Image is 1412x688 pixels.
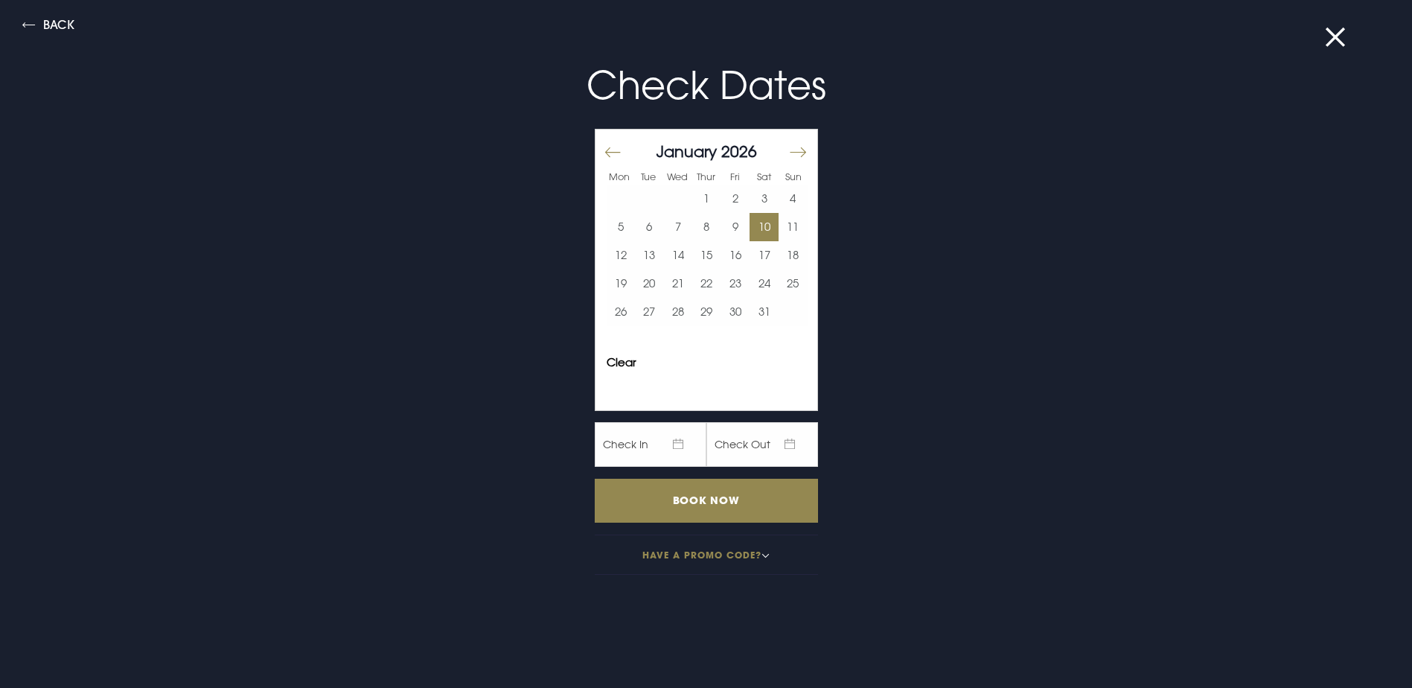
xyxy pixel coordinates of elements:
[607,270,636,298] td: Choose Monday, January 19, 2026 as your start date.
[352,57,1061,114] p: Check Dates
[595,535,818,575] button: Have a promo code?
[692,241,721,270] button: 15
[692,298,721,326] td: Choose Thursday, January 29, 2026 as your start date.
[607,213,636,241] button: 5
[692,270,721,298] td: Choose Thursday, January 22, 2026 as your start date.
[692,185,721,213] button: 1
[721,213,750,241] button: 9
[635,241,664,270] td: Choose Tuesday, January 13, 2026 as your start date.
[692,270,721,298] button: 22
[721,298,750,326] button: 30
[779,213,808,241] td: Choose Sunday, January 11, 2026 as your start date.
[635,298,664,326] button: 27
[779,213,808,241] button: 11
[664,241,693,270] td: Choose Wednesday, January 14, 2026 as your start date.
[721,298,750,326] td: Choose Friday, January 30, 2026 as your start date.
[750,213,779,241] button: 10
[779,270,808,298] td: Choose Sunday, January 25, 2026 as your start date.
[721,141,757,161] span: 2026
[692,213,721,241] td: Choose Thursday, January 8, 2026 as your start date.
[607,241,636,270] td: Choose Monday, January 12, 2026 as your start date.
[607,357,636,368] button: Clear
[692,185,721,213] td: Choose Thursday, January 1, 2026 as your start date.
[22,19,74,36] button: Back
[692,213,721,241] button: 8
[664,213,693,241] button: 7
[692,241,721,270] td: Choose Thursday, January 15, 2026 as your start date.
[721,241,750,270] td: Choose Friday, January 16, 2026 as your start date.
[721,241,750,270] button: 16
[595,479,818,523] input: Book Now
[721,213,750,241] td: Choose Friday, January 9, 2026 as your start date.
[607,213,636,241] td: Choose Monday, January 5, 2026 as your start date.
[779,185,808,213] button: 4
[721,270,750,298] button: 23
[721,270,750,298] td: Choose Friday, January 23, 2026 as your start date.
[635,241,664,270] button: 13
[607,270,636,298] button: 19
[750,270,779,298] td: Choose Saturday, January 24, 2026 as your start date.
[721,185,750,213] button: 2
[664,270,693,298] td: Choose Wednesday, January 21, 2026 as your start date.
[721,185,750,213] td: Choose Friday, January 2, 2026 as your start date.
[664,298,693,326] td: Choose Wednesday, January 28, 2026 as your start date.
[664,298,693,326] button: 28
[706,422,818,467] span: Check Out
[604,136,622,168] button: Move backward to switch to the previous month.
[635,298,664,326] td: Choose Tuesday, January 27, 2026 as your start date.
[779,241,808,270] td: Choose Sunday, January 18, 2026 as your start date.
[664,241,693,270] button: 14
[750,270,779,298] button: 24
[750,298,779,326] td: Choose Saturday, January 31, 2026 as your start date.
[750,241,779,270] button: 17
[750,298,779,326] button: 31
[779,241,808,270] button: 18
[635,213,664,241] td: Choose Tuesday, January 6, 2026 as your start date.
[607,298,636,326] button: 26
[607,298,636,326] td: Choose Monday, January 26, 2026 as your start date.
[635,270,664,298] td: Choose Tuesday, January 20, 2026 as your start date.
[779,185,808,213] td: Choose Sunday, January 4, 2026 as your start date.
[607,241,636,270] button: 12
[595,422,706,467] span: Check In
[750,185,779,213] td: Choose Saturday, January 3, 2026 as your start date.
[635,270,664,298] button: 20
[664,213,693,241] td: Choose Wednesday, January 7, 2026 as your start date.
[779,270,808,298] button: 25
[750,241,779,270] td: Choose Saturday, January 17, 2026 as your start date.
[788,136,806,168] button: Move forward to switch to the next month.
[657,141,717,161] span: January
[750,185,779,213] button: 3
[664,270,693,298] button: 21
[692,298,721,326] button: 29
[750,213,779,241] td: Choose Saturday, January 10, 2026 as your start date.
[635,213,664,241] button: 6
